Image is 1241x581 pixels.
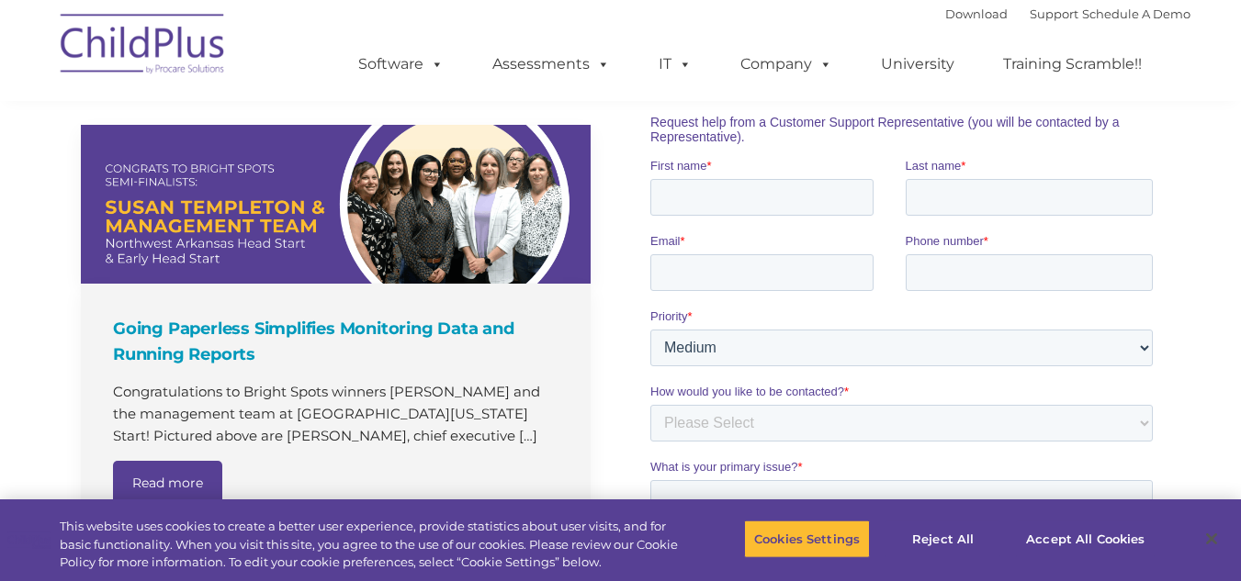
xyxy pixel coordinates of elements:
[60,518,683,572] div: This website uses cookies to create a better user experience, provide statistics about user visit...
[722,46,851,83] a: Company
[340,46,462,83] a: Software
[474,46,628,83] a: Assessments
[945,6,1008,21] a: Download
[945,6,1190,21] font: |
[51,1,235,93] img: ChildPlus by Procare Solutions
[113,316,563,367] h4: Going Paperless Simplifies Monitoring Data and Running Reports
[640,46,710,83] a: IT
[1082,6,1190,21] a: Schedule A Demo
[744,520,870,558] button: Cookies Settings
[985,46,1160,83] a: Training Scramble!!
[113,461,222,505] a: Read more
[1030,6,1078,21] a: Support
[863,46,973,83] a: University
[1191,519,1232,559] button: Close
[886,520,1000,558] button: Reject All
[113,381,563,447] p: Congratulations to Bright Spots winners [PERSON_NAME] and the management team at [GEOGRAPHIC_DATA...
[1016,520,1155,558] button: Accept All Cookies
